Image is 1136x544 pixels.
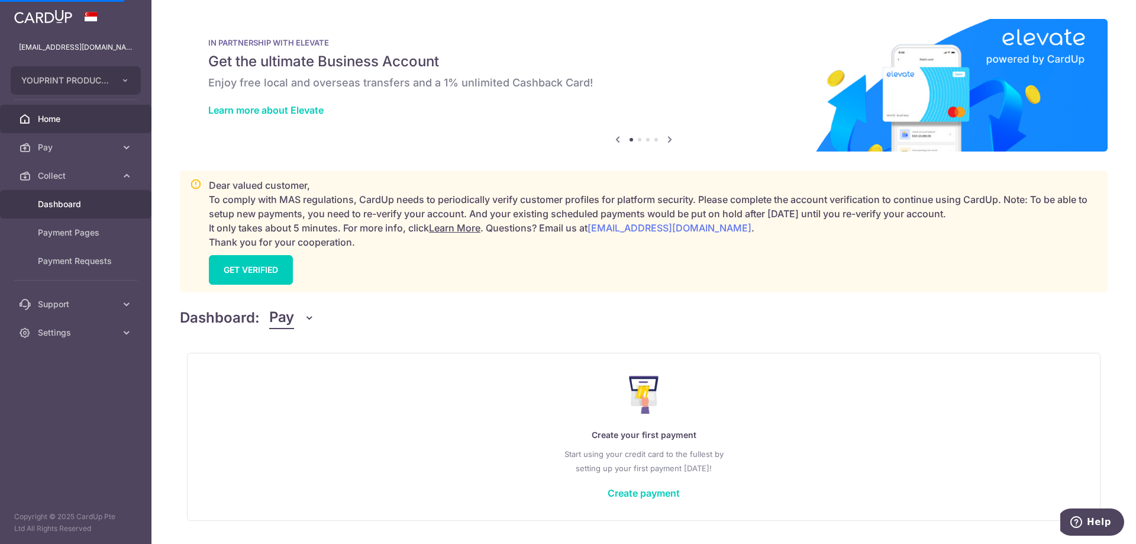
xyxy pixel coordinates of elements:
p: [EMAIL_ADDRESS][DOMAIN_NAME] [19,41,133,53]
button: Pay [269,307,315,329]
span: YOUPRINT PRODUCTIONS PTE LTD [21,75,109,86]
p: Dear valued customer, To comply with MAS regulations, CardUp needs to periodically verify custome... [209,178,1098,249]
h6: Enjoy free local and overseas transfers and a 1% unlimited Cashback Card! [208,76,1079,90]
span: Pay [269,307,294,329]
span: Support [38,298,116,310]
img: Make Payment [629,376,659,414]
span: Payment Requests [38,255,116,267]
span: Pay [38,141,116,153]
a: GET VERIFIED [209,255,293,285]
span: Dashboard [38,198,116,210]
span: Payment Pages [38,227,116,239]
p: Start using your credit card to the fullest by setting up your first payment [DATE]! [211,447,1076,475]
a: [EMAIL_ADDRESS][DOMAIN_NAME] [588,222,751,234]
img: Renovation banner [180,19,1108,152]
button: YOUPRINT PRODUCTIONS PTE LTD [11,66,141,95]
a: Learn More [429,222,480,234]
a: Learn more about Elevate [208,104,324,116]
h5: Get the ultimate Business Account [208,52,1079,71]
a: Create payment [608,487,680,499]
h4: Dashboard: [180,307,260,329]
span: Settings [38,327,116,339]
p: Create your first payment [211,428,1076,442]
img: CardUp [14,9,72,24]
span: Home [38,113,116,125]
iframe: Opens a widget where you can find more information [1060,508,1124,538]
p: IN PARTNERSHIP WITH ELEVATE [208,38,1079,47]
span: Collect [38,170,116,182]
